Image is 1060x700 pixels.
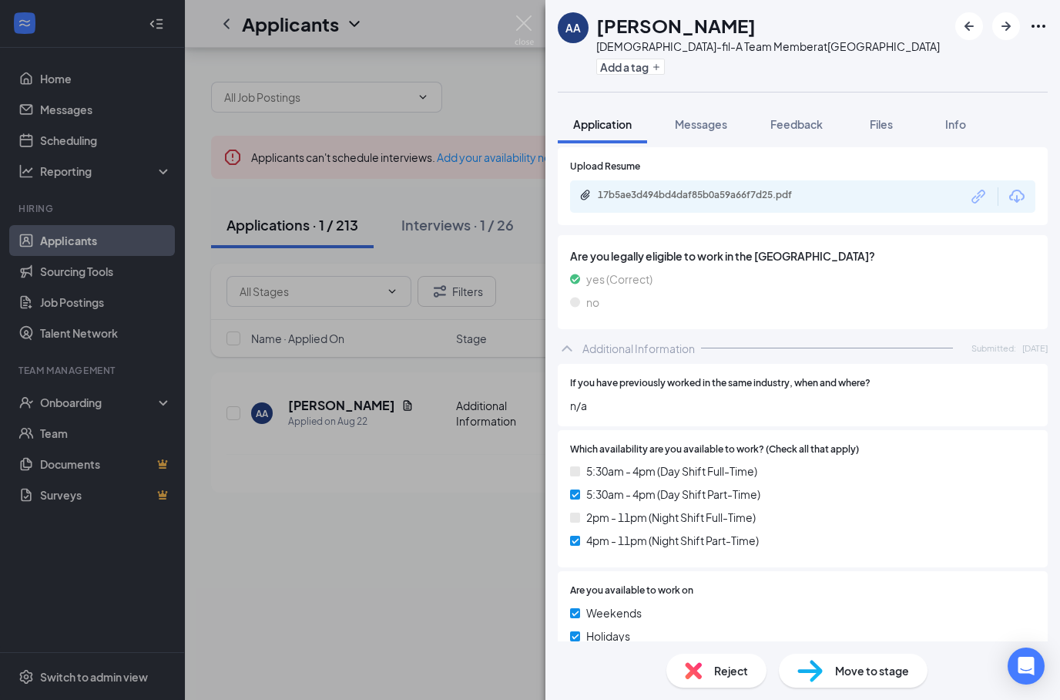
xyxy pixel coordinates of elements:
span: Application [573,117,632,131]
span: no [586,294,599,311]
span: Are you available to work on [570,584,693,598]
span: Info [945,117,966,131]
div: 17b5ae3d494bd4daf85b0a59a66f7d25.pdf [598,189,813,201]
svg: Plus [652,62,661,72]
svg: ChevronUp [558,339,576,358]
span: Files [870,117,893,131]
button: ArrowRight [992,12,1020,40]
div: Open Intercom Messenger [1008,648,1045,685]
span: 5:30am - 4pm (Day Shift Part-Time) [586,486,760,503]
svg: Download [1008,187,1026,206]
span: [DATE] [1022,342,1048,355]
span: n/a [570,397,1035,414]
span: Which availability are you available to work? (Check all that apply) [570,443,859,457]
span: Are you legally eligible to work in the [GEOGRAPHIC_DATA]? [570,247,1035,264]
span: Upload Resume [570,160,640,174]
h1: [PERSON_NAME] [596,12,756,39]
svg: Paperclip [579,189,592,201]
span: 2pm - 11pm (Night Shift Full-Time) [586,509,756,526]
button: ArrowLeftNew [955,12,983,40]
div: Additional Information [582,341,695,356]
svg: ArrowLeftNew [960,17,978,35]
a: Paperclip17b5ae3d494bd4daf85b0a59a66f7d25.pdf [579,189,829,204]
svg: Ellipses [1029,17,1048,35]
span: yes (Correct) [586,271,652,288]
span: 5:30am - 4pm (Day Shift Full-Time) [586,463,757,480]
div: [DEMOGRAPHIC_DATA]-fil-A Team Member at [GEOGRAPHIC_DATA] [596,39,940,54]
span: Reject [714,662,748,679]
span: If you have previously worked in the same industry, when and where? [570,376,870,391]
span: Move to stage [835,662,909,679]
span: Messages [675,117,727,131]
svg: Link [969,187,989,207]
span: Holidays [586,628,630,644]
div: AA [565,20,581,35]
span: Feedback [770,117,823,131]
span: 4pm - 11pm (Night Shift Part-Time) [586,532,759,549]
span: Weekends [586,604,642,621]
svg: ArrowRight [997,17,1015,35]
span: Submitted: [971,342,1016,355]
button: PlusAdd a tag [596,59,665,75]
